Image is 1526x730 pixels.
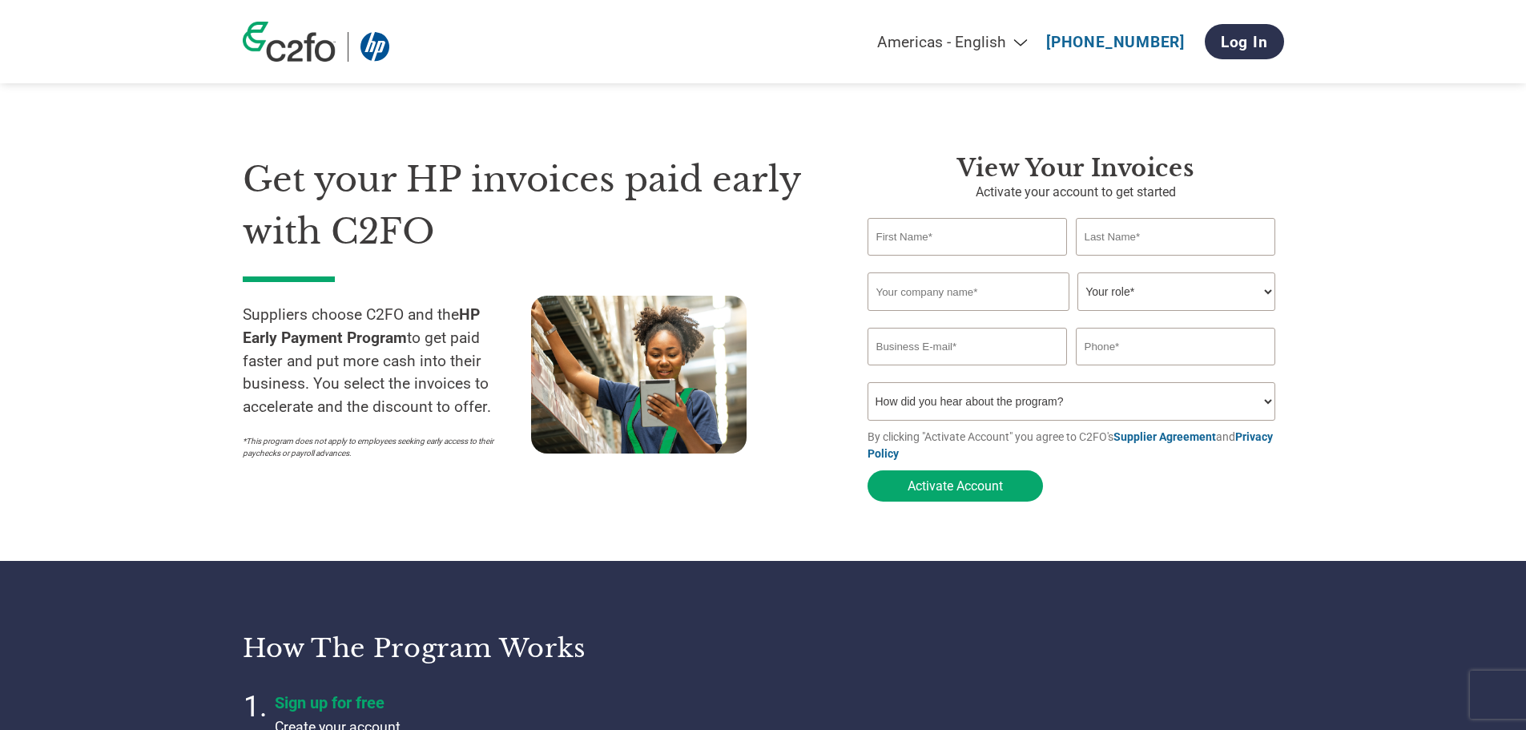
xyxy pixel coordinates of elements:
p: Activate your account to get started [868,183,1284,202]
a: Log In [1205,24,1284,59]
button: Activate Account [868,470,1043,502]
p: *This program does not apply to employees seeking early access to their paychecks or payroll adva... [243,435,515,459]
a: Privacy Policy [868,430,1273,460]
div: Invalid first name or first name is too long [868,257,1068,266]
h3: View Your Invoices [868,154,1284,183]
img: HP [360,32,389,62]
input: Phone* [1076,328,1276,365]
input: First Name* [868,218,1068,256]
input: Your company name* [868,272,1069,311]
a: [PHONE_NUMBER] [1046,33,1185,51]
img: supply chain worker [531,296,747,454]
h4: Sign up for free [275,693,675,712]
select: Title/Role [1077,272,1275,311]
h3: How the program works [243,632,743,664]
p: By clicking "Activate Account" you agree to C2FO's and [868,429,1284,462]
h1: Get your HP invoices paid early with C2FO [243,154,819,257]
img: c2fo logo [243,22,336,62]
p: Suppliers choose C2FO and the to get paid faster and put more cash into their business. You selec... [243,304,531,419]
div: Invalid last name or last name is too long [1076,257,1276,266]
strong: HP Early Payment Program [243,305,480,347]
input: Invalid Email format [868,328,1068,365]
div: Inavlid Phone Number [1076,367,1276,376]
div: Inavlid Email Address [868,367,1068,376]
input: Last Name* [1076,218,1276,256]
div: Invalid company name or company name is too long [868,313,1276,321]
a: Supplier Agreement [1113,430,1216,443]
